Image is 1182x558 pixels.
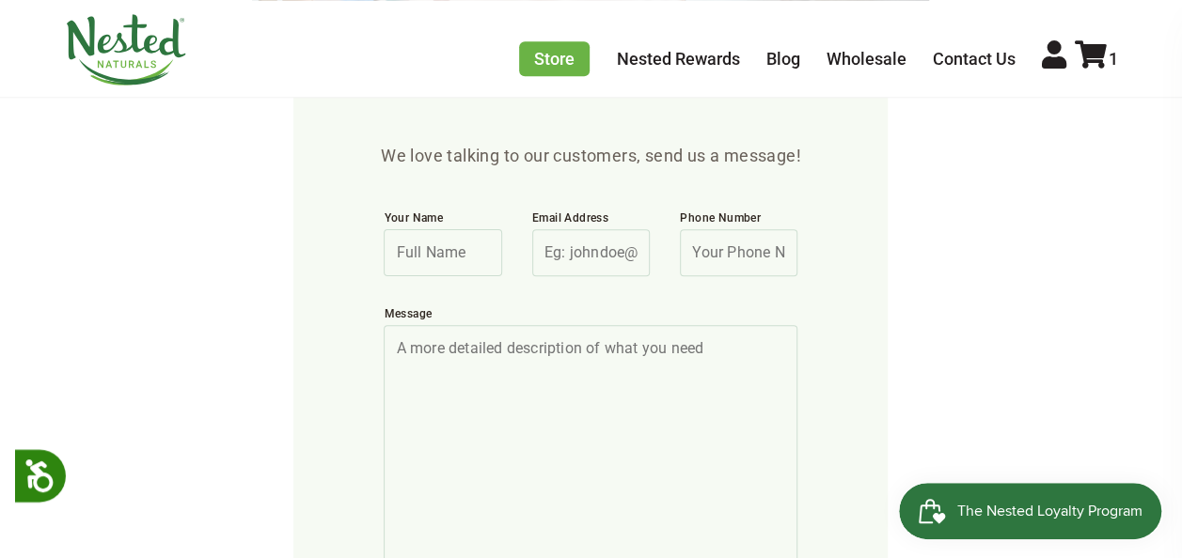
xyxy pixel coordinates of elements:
[369,143,812,169] p: We love talking to our customers, send us a message!
[384,306,797,325] label: Message
[899,483,1163,539] iframe: Button to open loyalty program pop-up
[1075,49,1118,69] a: 1
[65,14,187,85] img: Nested Naturals
[384,210,501,229] label: Your Name
[933,49,1016,69] a: Contact Us
[532,229,650,276] input: Eg: johndoe@gmail.com
[617,49,740,69] a: Nested Rewards
[680,229,797,276] input: Your Phone Number
[680,210,797,229] label: Phone Number
[766,49,800,69] a: Blog
[519,41,590,76] a: Store
[1109,49,1118,69] span: 1
[827,49,906,69] a: Wholesale
[384,229,501,276] input: Full Name
[532,210,650,229] label: Email Address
